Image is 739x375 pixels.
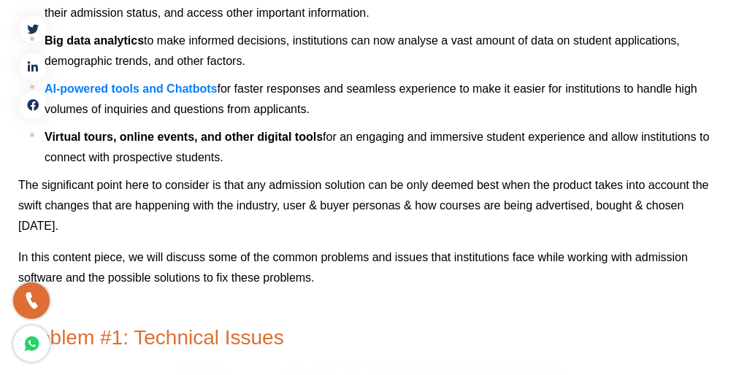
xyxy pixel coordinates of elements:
[45,82,217,95] a: AI-powered tools and Chatbots
[18,53,47,82] a: linkedin
[45,131,323,143] b: Virtual tours, online events, and other digital tools
[18,90,47,120] a: facebook
[18,251,688,284] span: In this content piece, we will discuss some of the common problems and issues that institutions f...
[18,326,284,349] span: Problem #1: Technical Issues
[18,179,708,232] span: The significant point here to consider is that any admission solution can be only deemed best whe...
[45,34,144,47] b: Big data analytics
[45,82,697,115] span: for faster responses and seamless experience to make it easier for institutions to handle high vo...
[45,131,709,163] span: for an engaging and immersive student experience and allow institutions to connect with prospecti...
[45,34,680,67] span: to make informed decisions, institutions can now analyse a vast amount of data on student applica...
[18,15,47,44] a: twitter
